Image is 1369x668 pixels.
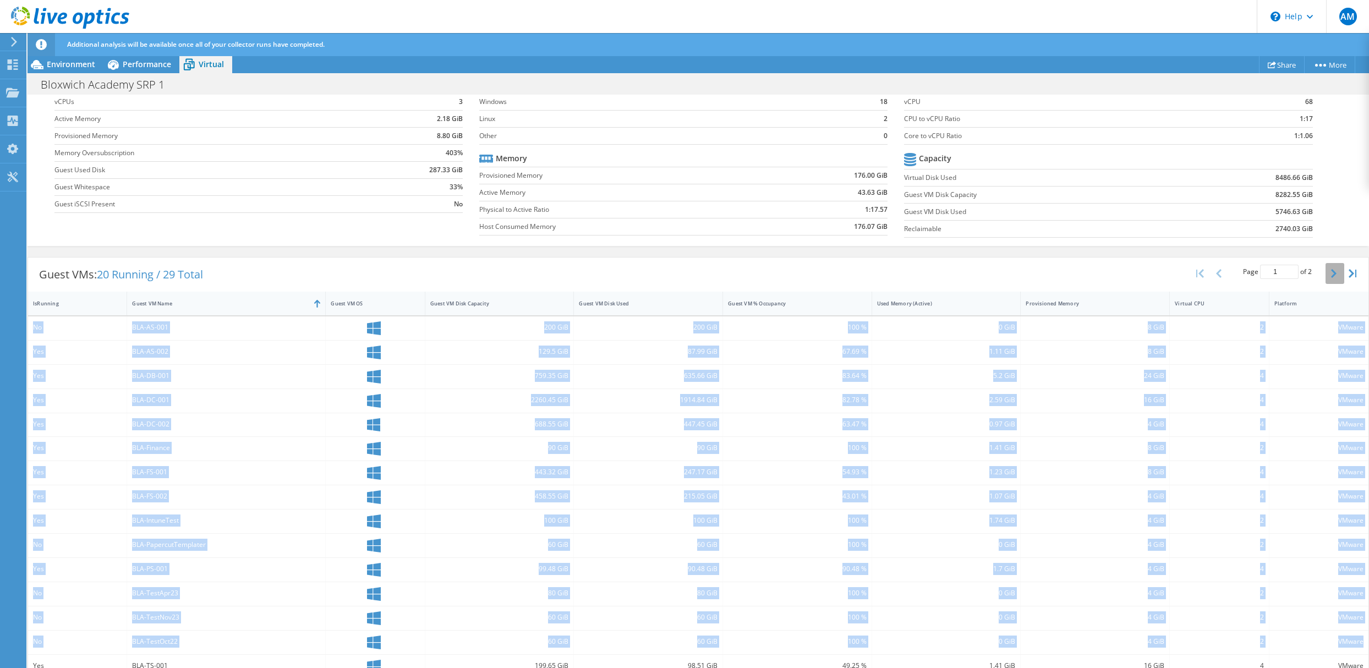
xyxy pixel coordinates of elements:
label: Virtual Disk Used [904,172,1180,183]
div: 1.23 GiB [877,466,1016,478]
div: 4 GiB [1026,611,1164,623]
span: Environment [47,59,95,69]
div: BLA-AS-002 [132,346,320,358]
div: 2 [1175,321,1263,333]
label: Host Consumed Memory [479,221,769,232]
b: 18 [880,96,888,107]
div: 60 GiB [430,539,569,551]
b: 176.00 GiB [854,170,888,181]
div: 60 GiB [579,636,718,648]
div: 87.99 GiB [579,346,718,358]
div: 447.45 GiB [579,418,718,430]
div: VMware [1274,587,1363,599]
b: 2 [884,113,888,124]
div: 90.48 % [728,563,867,575]
div: Yes [33,466,122,478]
label: Active Memory [54,113,365,124]
b: 2.18 GiB [437,113,463,124]
div: 99.48 GiB [430,563,569,575]
span: Page of [1243,265,1312,279]
div: VMware [1274,346,1363,358]
svg: \n [1271,12,1280,21]
b: 2740.03 GiB [1275,223,1313,234]
b: 1:17 [1300,113,1313,124]
div: 2 [1175,514,1263,527]
div: 200 GiB [579,321,718,333]
div: 2 [1175,611,1263,623]
div: VMware [1274,514,1363,527]
b: 403% [446,147,463,158]
a: Share [1259,56,1305,73]
div: VMware [1274,490,1363,502]
div: 100 % [728,636,867,648]
div: 100 GiB [430,514,569,527]
div: 4 [1175,466,1263,478]
div: 0 GiB [877,539,1016,551]
div: 1.07 GiB [877,490,1016,502]
div: BLA-TestNov23 [132,611,320,623]
b: 176.07 GiB [854,221,888,232]
div: Guest VM Disk Capacity [430,300,556,307]
div: 1.41 GiB [877,442,1016,454]
div: 4 [1175,418,1263,430]
div: No [33,611,122,623]
div: BLA-DB-001 [132,370,320,382]
div: 100 % [728,539,867,551]
b: 8486.66 GiB [1275,172,1313,183]
div: BLA-PapercutTemplater [132,539,320,551]
div: 215.05 GiB [579,490,718,502]
div: 100 % [728,514,867,527]
label: Guest VM Disk Used [904,206,1180,217]
label: Guest iSCSI Present [54,199,365,210]
div: Yes [33,490,122,502]
label: CPU to vCPU Ratio [904,113,1219,124]
div: 16 GiB [1026,394,1164,406]
div: BLA-Finance [132,442,320,454]
b: 33% [450,182,463,193]
div: 90.48 GiB [579,563,718,575]
div: 200 GiB [430,321,569,333]
div: 8 GiB [1026,321,1164,333]
div: 443.32 GiB [430,466,569,478]
div: 635.66 GiB [579,370,718,382]
span: AM [1339,8,1357,25]
label: vCPUs [54,96,365,107]
div: 247.17 GiB [579,466,718,478]
b: 287.33 GiB [429,165,463,176]
div: 1.11 GiB [877,346,1016,358]
div: 60 GiB [579,611,718,623]
div: 129.5 GiB [430,346,569,358]
div: 60 GiB [430,611,569,623]
b: 1:17.57 [865,204,888,215]
label: Guest VM Disk Capacity [904,189,1180,200]
div: Yes [33,370,122,382]
div: 2 [1175,442,1263,454]
div: Guest VM % Occupancy [728,300,853,307]
div: 24 GiB [1026,370,1164,382]
div: BLA-AS-001 [132,321,320,333]
span: Virtual [199,59,224,69]
div: 60 GiB [430,636,569,648]
input: jump to page [1260,265,1299,279]
b: No [454,199,463,210]
div: No [33,539,122,551]
div: VMware [1274,418,1363,430]
div: 688.55 GiB [430,418,569,430]
div: 80 GiB [430,587,569,599]
div: 0.97 GiB [877,418,1016,430]
div: VMware [1274,563,1363,575]
div: VMware [1274,611,1363,623]
div: 4 GiB [1026,563,1164,575]
span: Additional analysis will be available once all of your collector runs have completed. [67,40,325,49]
b: 1:1.06 [1294,130,1313,141]
div: BLA-DC-001 [132,394,320,406]
div: BLA-DC-002 [132,418,320,430]
b: 5746.63 GiB [1275,206,1313,217]
div: 90 GiB [579,442,718,454]
label: vCPU [904,96,1219,107]
div: 2 [1175,539,1263,551]
div: Provisioned Memory [1026,300,1151,307]
div: 100 GiB [579,514,718,527]
div: 100 % [728,587,867,599]
div: 4 GiB [1026,636,1164,648]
